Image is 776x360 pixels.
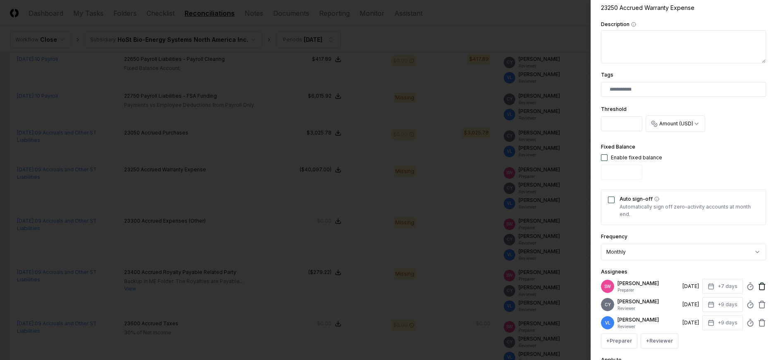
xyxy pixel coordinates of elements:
[631,22,636,27] button: Description
[617,316,679,324] p: [PERSON_NAME]
[601,22,766,27] label: Description
[702,279,743,294] button: +7 days
[604,283,611,290] span: SW
[617,287,679,293] p: Preparer
[617,280,679,287] p: [PERSON_NAME]
[601,269,627,275] label: Assignees
[601,334,637,348] button: +Preparer
[601,144,635,150] label: Fixed Balance
[654,197,659,202] button: Auto sign-off
[702,315,743,330] button: +9 days
[601,106,627,112] label: Threshold
[611,154,662,161] div: Enable fixed balance
[601,233,627,240] label: Frequency
[605,302,611,308] span: CY
[620,197,759,202] label: Auto sign-off
[617,298,679,305] p: [PERSON_NAME]
[682,283,699,290] div: [DATE]
[702,297,743,312] button: +9 days
[605,320,610,326] span: VL
[601,72,613,78] label: Tags
[617,305,679,312] p: Reviewer
[617,324,679,330] p: Reviewer
[641,334,678,348] button: +Reviewer
[682,319,699,326] div: [DATE]
[682,301,699,308] div: [DATE]
[620,203,759,218] p: Automatically sign off zero-activity accounts at month end.
[601,3,766,12] div: 23250 Accrued Warranty Expense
